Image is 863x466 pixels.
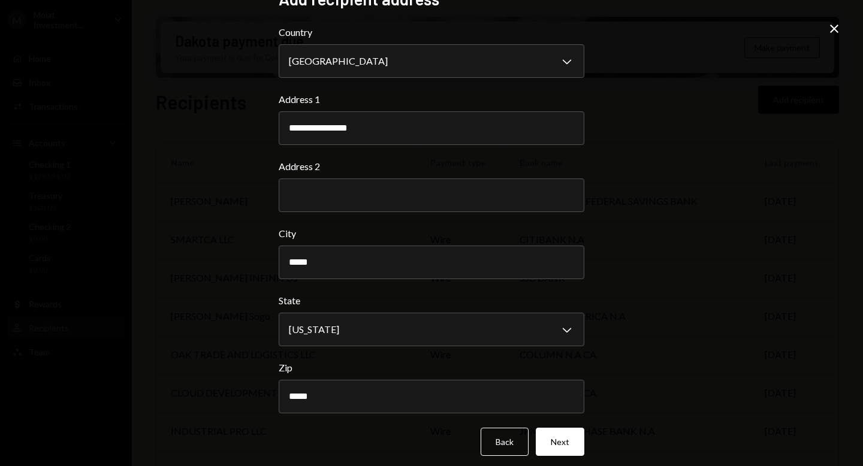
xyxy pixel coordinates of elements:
label: City [279,226,584,241]
button: Next [536,428,584,456]
button: State [279,313,584,346]
label: State [279,293,584,308]
label: Address 2 [279,159,584,174]
label: Address 1 [279,92,584,107]
button: Country [279,44,584,78]
button: Back [481,428,529,456]
label: Zip [279,361,584,375]
label: Country [279,25,584,40]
